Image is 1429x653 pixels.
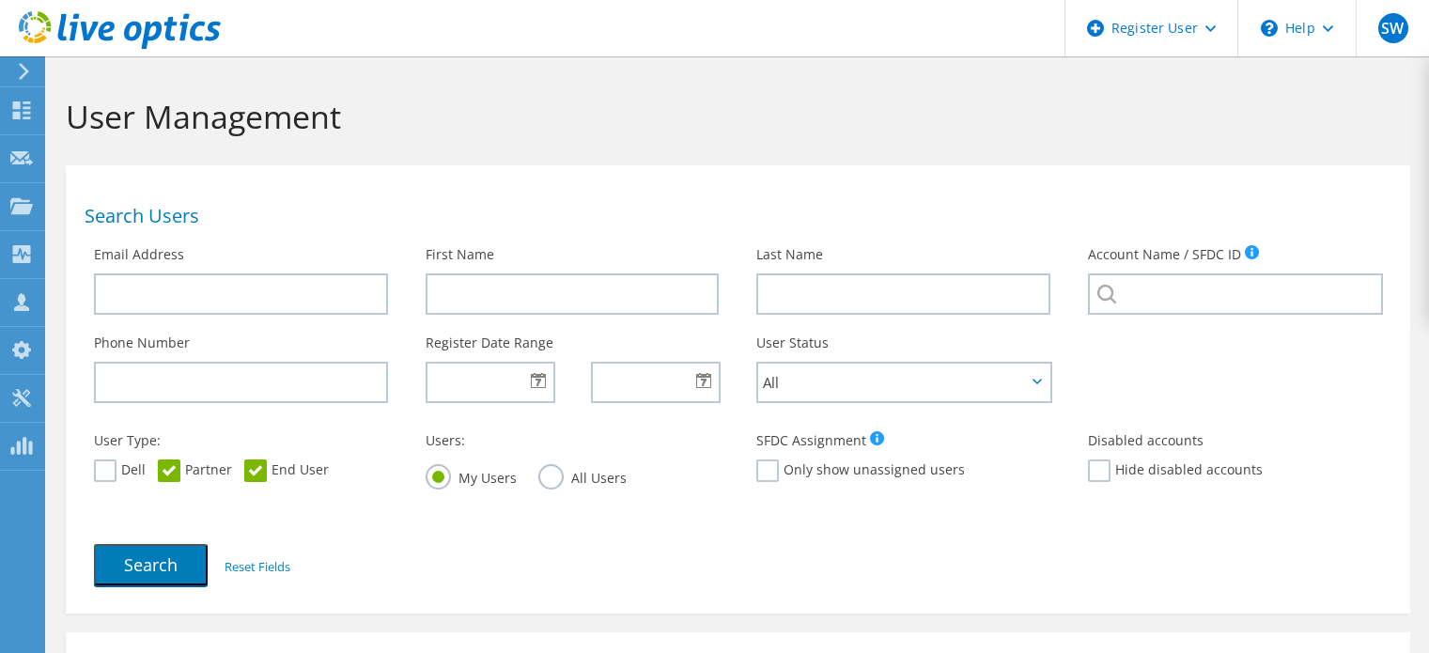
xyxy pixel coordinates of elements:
[244,459,329,482] label: End User
[756,431,866,450] label: SFDC Assignment
[1088,245,1241,264] label: Account Name / SFDC ID
[1378,13,1408,43] span: SW
[66,97,1401,136] h1: User Management
[756,334,829,352] label: User Status
[426,431,465,450] label: Users:
[225,558,290,575] a: Reset Fields
[94,459,146,482] label: Dell
[1088,431,1204,450] label: Disabled accounts
[158,459,232,482] label: Partner
[94,245,184,264] label: Email Address
[538,464,627,488] label: All Users
[1088,459,1263,482] label: Hide disabled accounts
[756,245,823,264] label: Last Name
[94,544,208,585] button: Search
[85,207,1382,225] h1: Search Users
[94,431,161,450] label: User Type:
[94,334,190,352] label: Phone Number
[763,371,1026,394] span: All
[756,459,965,482] label: Only show unassigned users
[426,245,494,264] label: First Name
[1261,20,1278,37] svg: \n
[426,334,553,352] label: Register Date Range
[426,464,517,488] label: My Users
